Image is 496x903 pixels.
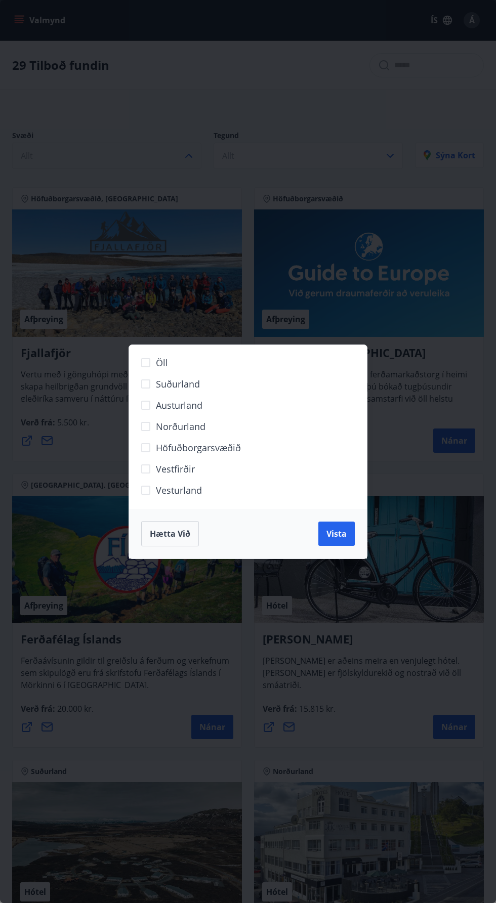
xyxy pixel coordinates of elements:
span: Hætta við [150,528,190,539]
span: Vesturland [156,484,202,497]
button: Vista [318,522,355,546]
span: Austurland [156,399,202,412]
span: Suðurland [156,377,200,391]
span: Öll [156,356,168,369]
span: Höfuðborgarsvæðið [156,441,241,454]
button: Hætta við [141,521,199,546]
span: Vestfirðir [156,462,195,476]
span: Norðurland [156,420,205,433]
span: Vista [326,528,347,539]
